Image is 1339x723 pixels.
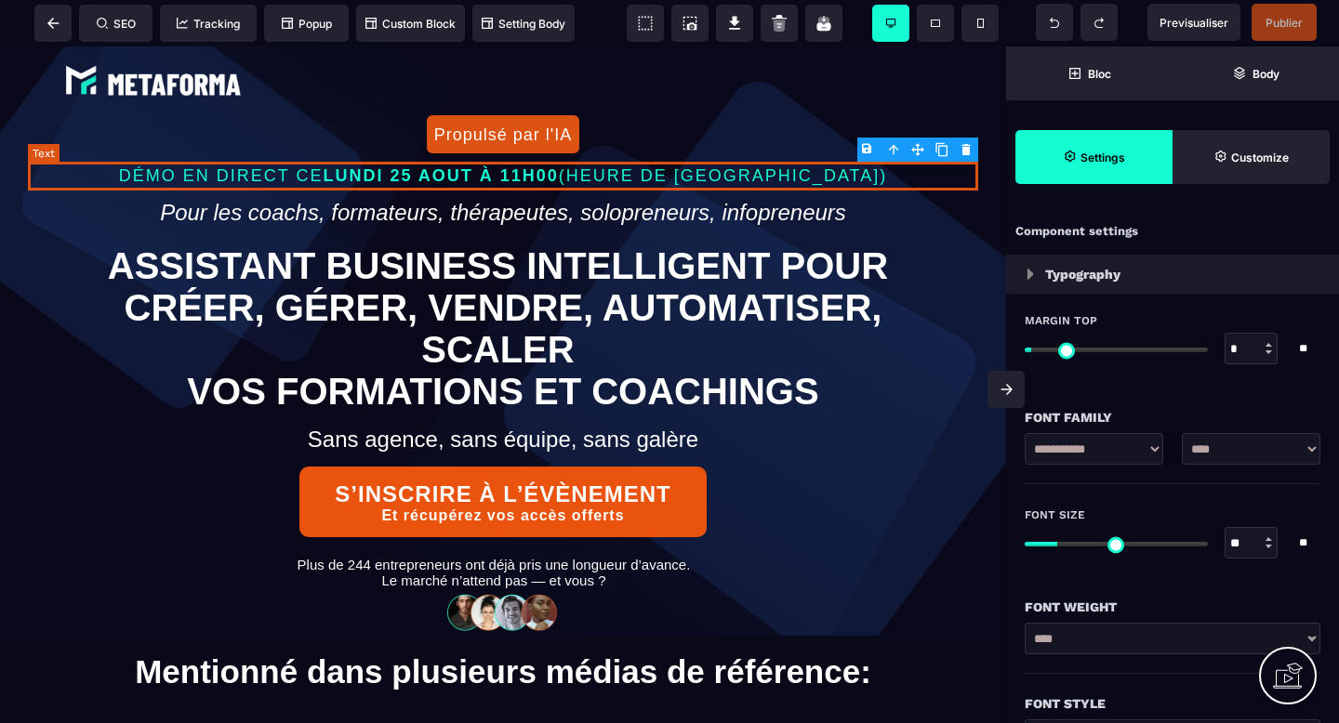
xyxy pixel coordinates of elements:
[627,5,664,42] span: View components
[1025,596,1320,618] div: Font Weight
[1147,4,1240,41] span: Preview
[1015,130,1173,184] span: Settings
[299,420,707,491] button: S’INSCRIRE À L’ÉVÈNEMENTEt récupérez vos accès offerts
[1231,151,1289,164] strong: Customize
[97,17,136,31] span: SEO
[427,69,579,107] button: Propulsé par l'IA
[1160,16,1228,30] span: Previsualiser
[1253,67,1279,81] strong: Body
[177,17,240,31] span: Tracking
[14,607,992,649] text: Mentionné dans plusieurs médias de référence:
[1088,67,1111,81] strong: Bloc
[1025,692,1320,715] div: Font Style
[442,546,564,585] img: 32586e8465b4242308ef789b458fc82f_community-people.png
[365,17,456,31] span: Custom Block
[1027,269,1034,280] img: loading
[99,194,908,371] text: ASSISTANT BUSINESS INTELLIGENT POUR CRÉER, GÉRER, VENDRE, AUTOMATISER, SCALER VOS FORMATIONS ET C...
[671,5,709,42] span: Screenshot
[60,14,246,55] img: e6894688e7183536f91f6cf1769eef69_LOGO_BLANC.png
[1173,46,1339,100] span: Open Layer Manager
[1025,406,1320,428] div: Font Family
[1266,16,1303,30] span: Publier
[28,144,978,189] h2: Pour les coachs, formateurs, thérapeutes, solopreneurs, infopreneurs
[1045,263,1120,285] p: Typography
[482,17,565,31] span: Setting Body
[1025,507,1085,522] span: Font Size
[1006,214,1339,250] div: Component settings
[28,371,978,415] h2: Sans agence, sans équipe, sans galère
[282,17,332,31] span: Popup
[1006,46,1173,100] span: Open Blocks
[1025,313,1097,328] span: Margin Top
[9,506,978,546] text: Plus de 244 entrepreneurs ont déjà pris une longueur d’avance. Le marché n’attend pas — et vous ?
[1080,151,1125,164] strong: Settings
[28,115,978,144] p: DÉMO EN DIRECT CE (HEURE DE [GEOGRAPHIC_DATA])
[323,120,558,138] span: LUNDI 25 AOUT À 11H00
[1173,130,1330,184] span: Open Style Manager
